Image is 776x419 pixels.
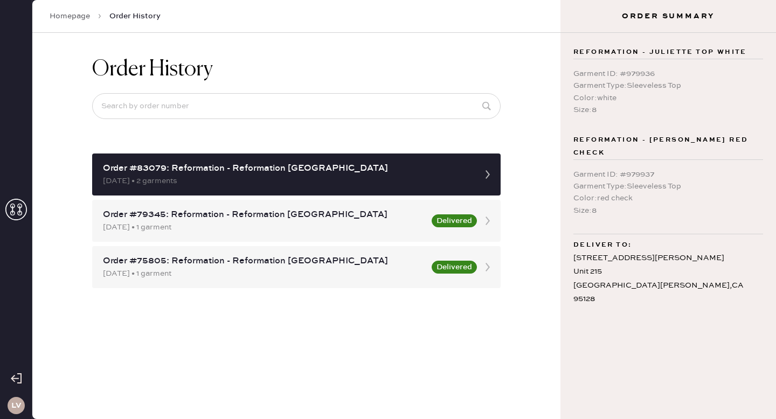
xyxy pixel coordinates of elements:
[92,93,501,119] input: Search by order number
[103,268,425,280] div: [DATE] • 1 garment
[560,11,776,22] h3: Order Summary
[573,205,763,217] div: Size : 8
[109,11,161,22] span: Order History
[573,169,763,180] div: Garment ID : # 979937
[573,68,763,80] div: Garment ID : # 979936
[103,221,425,233] div: [DATE] • 1 garment
[573,46,747,59] span: Reformation - juliette top white
[573,80,763,92] div: Garment Type : Sleeveless Top
[573,252,763,306] div: [STREET_ADDRESS][PERSON_NAME] Unit 215 [GEOGRAPHIC_DATA][PERSON_NAME] , CA 95128
[11,402,21,409] h3: LV
[103,162,470,175] div: Order #83079: Reformation - Reformation [GEOGRAPHIC_DATA]
[432,261,477,274] button: Delivered
[573,180,763,192] div: Garment Type : Sleeveless Top
[50,11,90,22] a: Homepage
[432,214,477,227] button: Delivered
[103,255,425,268] div: Order #75805: Reformation - Reformation [GEOGRAPHIC_DATA]
[103,208,425,221] div: Order #79345: Reformation - Reformation [GEOGRAPHIC_DATA]
[573,92,763,104] div: Color : white
[573,239,632,252] span: Deliver to:
[103,175,470,187] div: [DATE] • 2 garments
[573,192,763,204] div: Color : red check
[573,104,763,116] div: Size : 8
[573,134,763,159] span: Reformation - [PERSON_NAME] red check
[725,371,771,417] iframe: Front Chat
[92,57,213,82] h1: Order History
